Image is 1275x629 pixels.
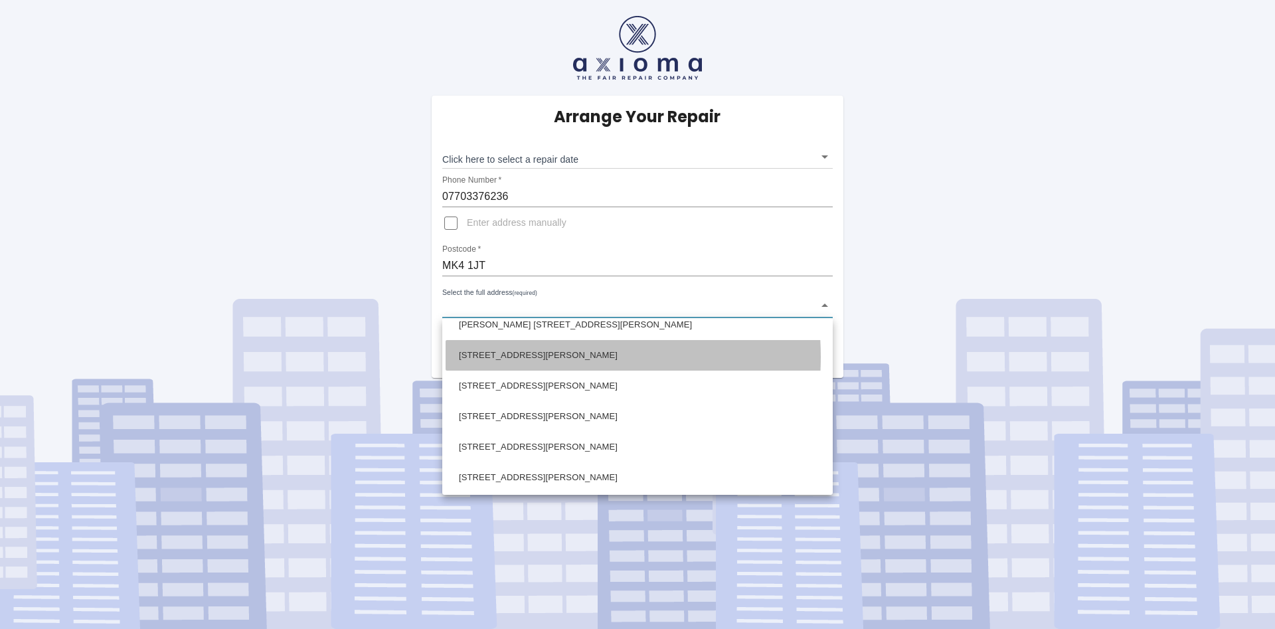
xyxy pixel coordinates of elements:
li: [STREET_ADDRESS][PERSON_NAME] [446,462,829,493]
li: [STREET_ADDRESS][PERSON_NAME] [446,432,829,462]
li: [STREET_ADDRESS][PERSON_NAME] [446,371,829,401]
li: [STREET_ADDRESS][PERSON_NAME] [446,493,829,523]
li: [PERSON_NAME] [STREET_ADDRESS][PERSON_NAME] [446,310,829,340]
li: [STREET_ADDRESS][PERSON_NAME] [446,401,829,432]
li: [STREET_ADDRESS][PERSON_NAME] [446,340,829,371]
